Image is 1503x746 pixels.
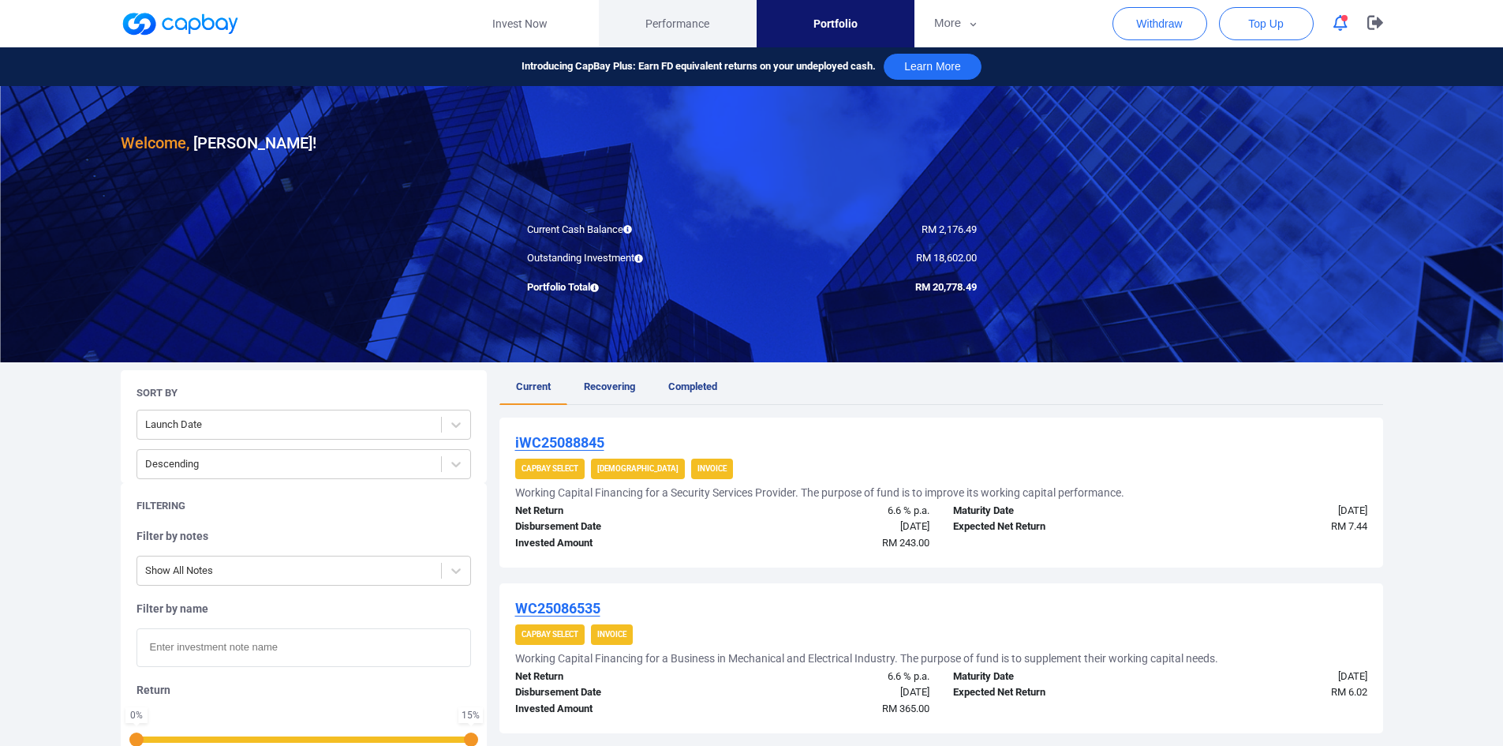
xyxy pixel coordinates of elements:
[882,703,929,714] span: RM 365.00
[1248,16,1283,32] span: Top Up
[516,380,551,392] span: Current
[121,130,316,156] h3: [PERSON_NAME] !
[1219,7,1314,40] button: Top Up
[597,630,626,639] strong: Invoice
[515,434,604,451] u: iWC25088845
[722,684,941,701] div: [DATE]
[515,250,752,267] div: Outstanding Investment
[941,519,1161,535] div: Expected Net Return
[136,628,471,667] input: Enter investment note name
[522,630,578,639] strong: CapBay Select
[503,669,723,685] div: Net Return
[121,133,189,152] span: Welcome,
[722,669,941,685] div: 6.6 % p.a.
[941,684,1161,701] div: Expected Net Return
[136,683,471,697] h5: Return
[136,529,471,543] h5: Filter by notes
[722,503,941,519] div: 6.6 % p.a.
[522,58,876,75] span: Introducing CapBay Plus: Earn FD equivalent returns on your undeployed cash.
[515,485,1124,500] h5: Working Capital Financing for a Security Services Provider. The purpose of fund is to improve its...
[1331,686,1367,698] span: RM 6.02
[515,279,752,296] div: Portfolio Total
[722,519,941,535] div: [DATE]
[915,281,977,293] span: RM 20,778.49
[584,380,635,392] span: Recovering
[1112,7,1207,40] button: Withdraw
[136,386,178,400] h5: Sort By
[522,464,578,473] strong: CapBay Select
[668,380,717,392] span: Completed
[1160,503,1379,519] div: [DATE]
[503,503,723,519] div: Net Return
[503,519,723,535] div: Disbursement Date
[136,602,471,616] h5: Filter by name
[941,669,1161,685] div: Maturity Date
[813,15,858,32] span: Portfolio
[922,223,977,235] span: RM 2,176.49
[884,54,981,80] button: Learn More
[916,252,977,264] span: RM 18,602.00
[882,537,929,549] span: RM 243.00
[136,499,185,513] h5: Filtering
[1160,669,1379,685] div: [DATE]
[515,600,600,617] u: WC25086535
[697,464,727,473] strong: Invoice
[645,15,709,32] span: Performance
[462,710,480,720] div: 15 %
[941,503,1161,519] div: Maturity Date
[503,535,723,552] div: Invested Amount
[597,464,679,473] strong: [DEMOGRAPHIC_DATA]
[129,710,144,720] div: 0 %
[515,222,752,238] div: Current Cash Balance
[503,684,723,701] div: Disbursement Date
[1331,520,1367,532] span: RM 7.44
[515,651,1218,665] h5: Working Capital Financing for a Business in Mechanical and Electrical Industry. The purpose of fu...
[503,701,723,718] div: Invested Amount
